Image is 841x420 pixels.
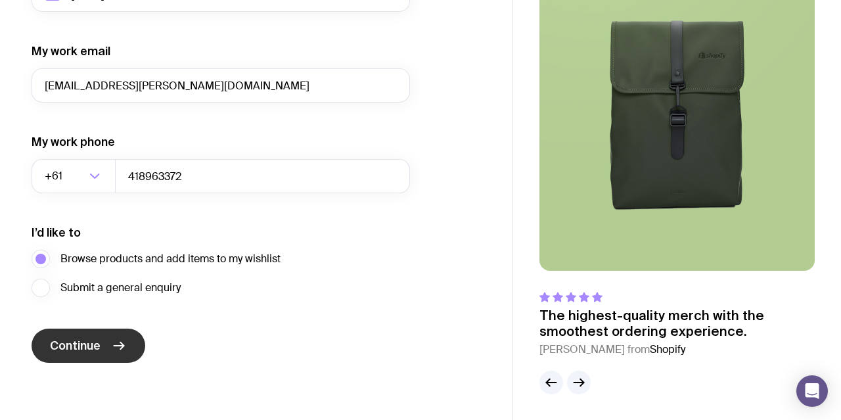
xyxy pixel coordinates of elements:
[650,342,685,356] span: Shopify
[60,280,181,296] span: Submit a general enquiry
[539,342,815,358] cite: [PERSON_NAME] from
[115,159,410,193] input: 0400123456
[32,225,81,241] label: I’d like to
[32,134,115,150] label: My work phone
[32,68,410,103] input: you@email.com
[65,159,85,193] input: Search for option
[60,251,281,267] span: Browse products and add items to my wishlist
[32,43,110,59] label: My work email
[45,159,65,193] span: +61
[539,308,815,339] p: The highest-quality merch with the smoothest ordering experience.
[796,375,828,407] div: Open Intercom Messenger
[32,329,145,363] button: Continue
[50,338,101,354] span: Continue
[32,159,116,193] div: Search for option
